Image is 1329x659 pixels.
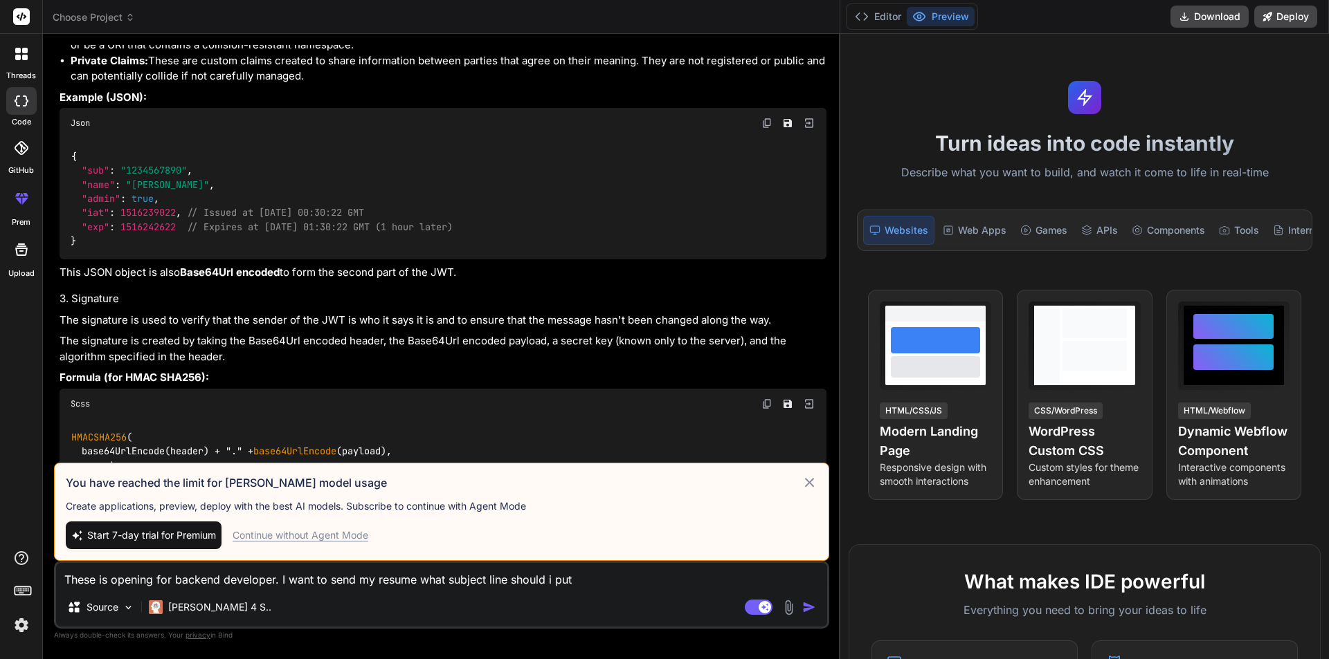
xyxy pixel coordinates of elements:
img: icon [802,600,816,614]
p: Interactive components with animations [1178,461,1290,488]
span: : [109,165,115,177]
span: , [209,178,215,191]
h3: You have reached the limit for [PERSON_NAME] model usage [66,474,802,491]
button: Start 7-day trial for Premium [66,521,221,549]
div: Games [1015,216,1073,245]
p: These are custom claims created to share information between parties that agree on their meaning.... [71,53,826,84]
div: Web Apps [937,216,1012,245]
p: Everything you need to bring your ideas to life [871,602,1298,618]
p: [PERSON_NAME] 4 S.. [168,600,271,614]
span: : [109,207,115,219]
code: ( base64UrlEncode(header) + "." + (payload), secret ) [71,430,392,487]
button: Editor [849,7,907,26]
h4: Modern Landing Page [880,422,991,461]
p: Always double-check its answers. Your in Bind [54,629,829,642]
img: settings [10,613,33,637]
img: copy [761,398,772,409]
span: : [109,221,115,233]
p: Source [87,600,118,614]
div: Tools [1213,216,1265,245]
span: , [176,207,181,219]
h1: Turn ideas into code instantly [849,131,1321,156]
p: The signature is created by taking the Base64Url encoded header, the Base64Url encoded payload, a... [60,333,826,364]
p: Create applications, preview, deploy with the best AI models. Subscribe to continue with Agent Mode [66,499,817,513]
p: Responsive design with smooth interactions [880,461,991,488]
img: copy [761,118,772,129]
p: Custom styles for theme enhancement [1029,461,1140,488]
strong: Formula (for HMAC SHA256): [60,371,209,384]
button: Download [1170,6,1249,28]
span: 1516239022 [120,207,176,219]
p: This JSON object is also to form the second part of the JWT. [60,265,826,281]
span: , [154,192,159,205]
span: HMACSHA256 [71,431,127,443]
div: APIs [1076,216,1123,245]
textarea: These is opening for backend developer. I want to send my resume what subject line should i put [56,563,827,588]
span: true [132,192,154,205]
span: Json [71,118,90,129]
label: GitHub [8,165,34,176]
div: Websites [863,216,934,245]
button: Save file [778,394,797,414]
div: Components [1126,216,1211,245]
div: HTML/Webflow [1178,402,1251,419]
img: Claude 4 Sonnet [149,600,163,614]
span: : [120,192,126,205]
span: } [71,235,76,248]
p: The signature is used to verify that the sender of the JWT is who it says it is and to ensure tha... [60,313,826,328]
label: threads [6,70,36,82]
span: Choose Project [53,10,135,24]
span: 1516242622 [120,221,176,233]
label: Upload [8,268,35,279]
span: "iat" [82,207,109,219]
label: prem [12,216,30,228]
img: Open in Browser [803,117,815,129]
span: base64UrlEncode [253,445,336,457]
img: Pick Models [123,602,134,613]
span: "[PERSON_NAME]" [126,178,209,191]
button: Save file [778,113,797,133]
button: Preview [907,7,975,26]
h4: WordPress Custom CSS [1029,422,1140,461]
div: Continue without Agent Mode [233,528,368,542]
span: "name" [82,178,115,191]
h2: What makes IDE powerful [871,567,1298,596]
span: // Expires at [DATE] 01:30:22 GMT (1 hour later) [187,221,453,233]
button: Deploy [1254,6,1317,28]
h4: 3. Signature [60,291,826,307]
span: "exp" [82,221,109,233]
strong: Example (JSON): [60,91,147,104]
span: : [115,178,120,191]
span: "admin" [82,192,120,205]
span: // Issued at [DATE] 00:30:22 GMT [187,207,364,219]
img: attachment [781,600,797,615]
span: , [187,165,192,177]
span: { [71,150,77,163]
img: Open in Browser [803,398,815,410]
span: Scss [71,398,90,409]
span: privacy [186,631,210,639]
span: "sub" [82,165,109,177]
strong: Base64Url encoded [180,266,280,279]
h4: Dynamic Webflow Component [1178,422,1290,461]
div: CSS/WordPress [1029,402,1103,419]
strong: Private Claims: [71,54,148,67]
p: Describe what you want to build, and watch it come to life in real-time [849,164,1321,182]
span: "1234567890" [120,165,187,177]
label: code [12,116,31,128]
span: Start 7-day trial for Premium [87,528,216,542]
div: HTML/CSS/JS [880,402,948,419]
